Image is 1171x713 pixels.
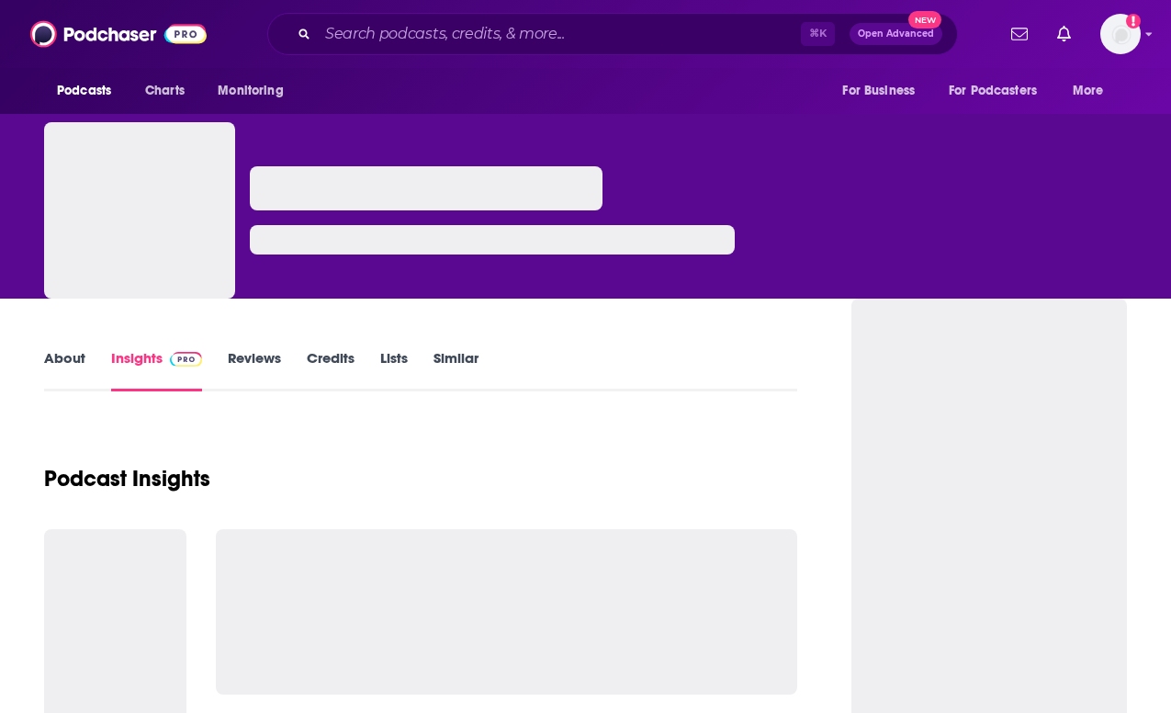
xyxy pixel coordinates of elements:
[1100,14,1141,54] button: Show profile menu
[111,349,202,391] a: InsightsPodchaser Pro
[433,349,479,391] a: Similar
[228,349,281,391] a: Reviews
[57,78,111,104] span: Podcasts
[1060,74,1127,108] button: open menu
[1073,78,1104,104] span: More
[937,74,1064,108] button: open menu
[44,465,210,492] h1: Podcast Insights
[307,349,355,391] a: Credits
[1100,14,1141,54] img: User Profile
[170,352,202,367] img: Podchaser Pro
[1100,14,1141,54] span: Logged in as jennevievef
[858,29,934,39] span: Open Advanced
[801,22,835,46] span: ⌘ K
[30,17,207,51] img: Podchaser - Follow, Share and Rate Podcasts
[1050,18,1078,50] a: Show notifications dropdown
[829,74,938,108] button: open menu
[842,78,915,104] span: For Business
[380,349,408,391] a: Lists
[218,78,283,104] span: Monitoring
[850,23,942,45] button: Open AdvancedNew
[133,74,196,108] a: Charts
[44,349,85,391] a: About
[318,19,801,49] input: Search podcasts, credits, & more...
[205,74,307,108] button: open menu
[1004,18,1035,50] a: Show notifications dropdown
[267,13,958,55] div: Search podcasts, credits, & more...
[949,78,1037,104] span: For Podcasters
[145,78,185,104] span: Charts
[44,74,135,108] button: open menu
[1126,14,1141,28] svg: Add a profile image
[908,11,941,28] span: New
